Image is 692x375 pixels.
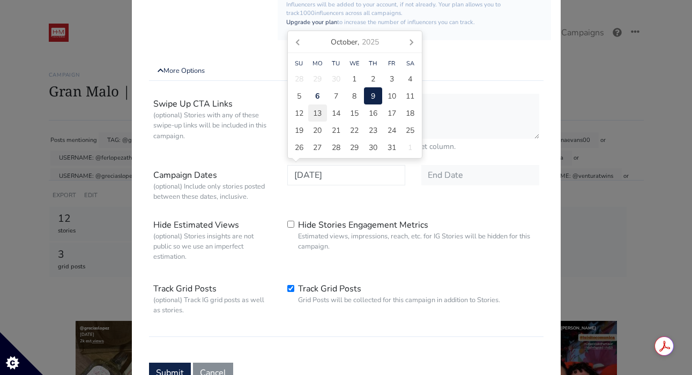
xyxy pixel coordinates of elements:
span: 6 [315,91,319,102]
a: Upgrade your plan [286,18,337,26]
span: 29 [350,142,359,153]
p: to increase the number of influencers you can track. [286,18,543,27]
small: Estimated views, impressions, reach, etc. for IG Stories will be hidden for this campaign. [298,231,539,252]
small: Grid Posts will be collected for this campaign in addition to Stories. [298,295,500,305]
label: Track Grid Posts [145,279,279,319]
div: We [345,59,364,69]
span: 16 [369,108,377,119]
span: 7 [334,91,338,102]
div: Fr [382,59,401,69]
div: Th [364,59,383,69]
span: 23 [369,125,377,136]
span: 27 [313,142,322,153]
small: (optional) Stories insights are not public so we use an imperfect estimation. [153,231,271,262]
div: Mo [308,59,327,69]
span: 14 [332,108,340,119]
label: Campaign Dates [145,165,279,206]
span: 4 [408,73,412,85]
span: 24 [388,125,396,136]
span: 1 [352,73,356,85]
span: 13 [313,108,322,119]
input: Date in YYYY-MM-DD format [287,165,405,185]
span: 11 [406,91,414,102]
span: 8 [352,91,356,102]
span: 30 [369,142,377,153]
div: Su [290,59,309,69]
input: Hide Stories Engagement MetricsEstimated views, impressions, reach, etc. for IG Stories will be h... [287,221,294,228]
span: 1 [408,142,412,153]
div: October, [326,33,383,50]
span: 17 [388,108,396,119]
div: Sa [401,59,420,69]
span: 28 [295,73,303,85]
span: 19 [295,125,303,136]
span: 25 [406,125,414,136]
label: Hide Estimated Views [145,215,279,266]
span: 29 [313,73,322,85]
span: 31 [388,142,396,153]
span: 9 [371,91,375,102]
span: 5 [297,91,301,102]
span: 2 [371,73,375,85]
span: 26 [295,142,303,153]
span: 30 [332,73,340,85]
input: Date in YYYY-MM-DD format [421,165,539,185]
small: (optional) Stories with any of these swipe-up links will be included in this campaign. [153,110,271,141]
span: 12 [295,108,303,119]
i: 2025 [362,36,379,48]
span: 20 [313,125,322,136]
label: Hide Stories Engagement Metrics [298,219,539,252]
div: Tu [327,59,346,69]
small: (optional) Track IG grid posts as well as stories. [153,295,271,316]
input: Track Grid PostsGrid Posts will be collected for this campaign in addition to Stories. [287,285,294,292]
span: 18 [406,108,414,119]
span: 21 [332,125,340,136]
label: Swipe Up CTA Links [145,94,279,152]
span: 22 [350,125,359,136]
small: (optional) Include only stories posted between these dates, inclusive. [153,182,271,202]
span: 3 [390,73,394,85]
label: Track Grid Posts [298,282,500,305]
span: 15 [350,108,359,119]
span: 10 [388,91,396,102]
span: 28 [332,142,340,153]
a: More Options [149,62,544,81]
